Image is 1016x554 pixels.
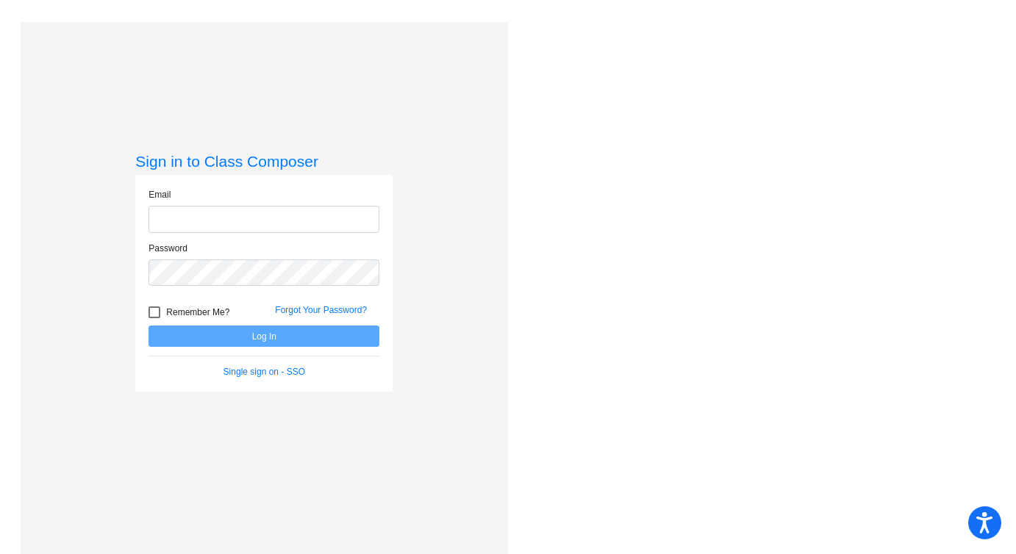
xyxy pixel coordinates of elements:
span: Remember Me? [166,303,229,321]
label: Email [149,188,171,201]
button: Log In [149,325,379,347]
a: Forgot Your Password? [275,305,367,315]
h3: Sign in to Class Composer [135,152,393,170]
label: Password [149,242,187,255]
a: Single sign on - SSO [223,367,305,377]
